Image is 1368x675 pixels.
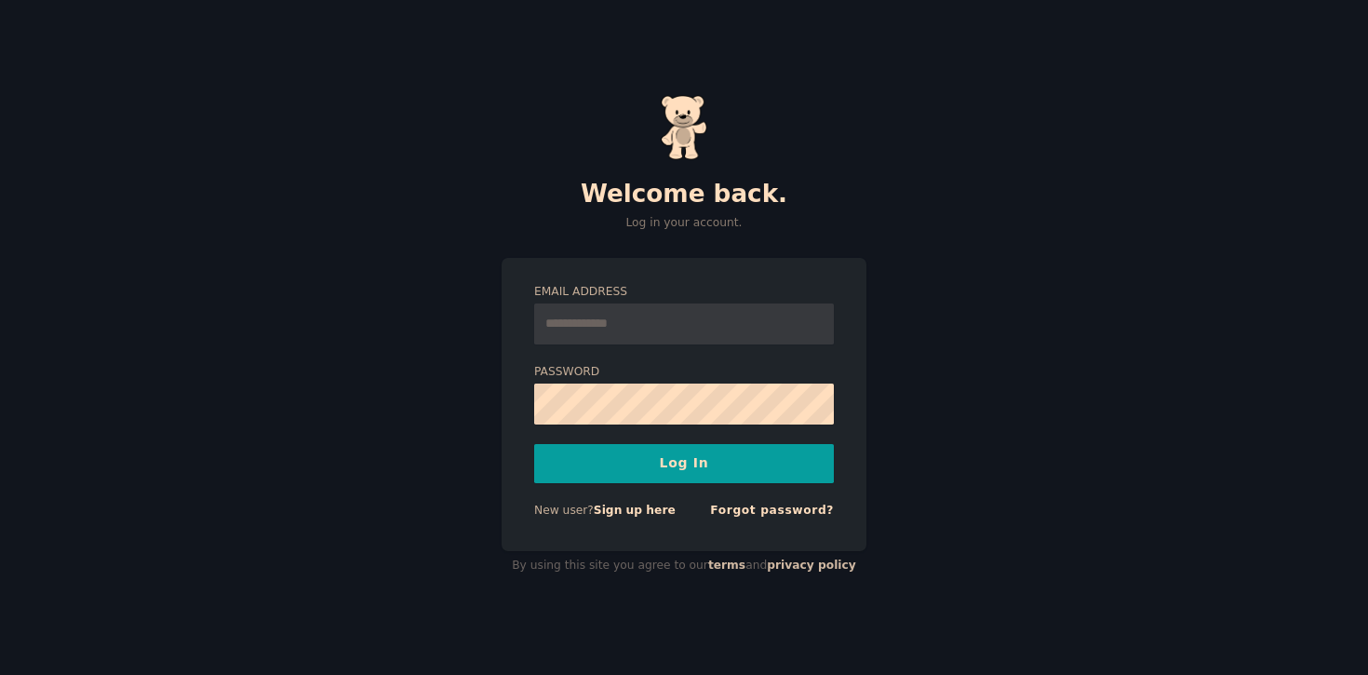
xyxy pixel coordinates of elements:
[534,284,834,301] label: Email Address
[594,504,676,517] a: Sign up here
[534,364,834,381] label: Password
[710,504,834,517] a: Forgot password?
[534,504,594,517] span: New user?
[502,215,866,232] p: Log in your account.
[502,551,866,581] div: By using this site you agree to our and
[502,180,866,209] h2: Welcome back.
[534,444,834,483] button: Log In
[708,559,745,572] a: terms
[661,95,707,160] img: Gummy Bear
[767,559,856,572] a: privacy policy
